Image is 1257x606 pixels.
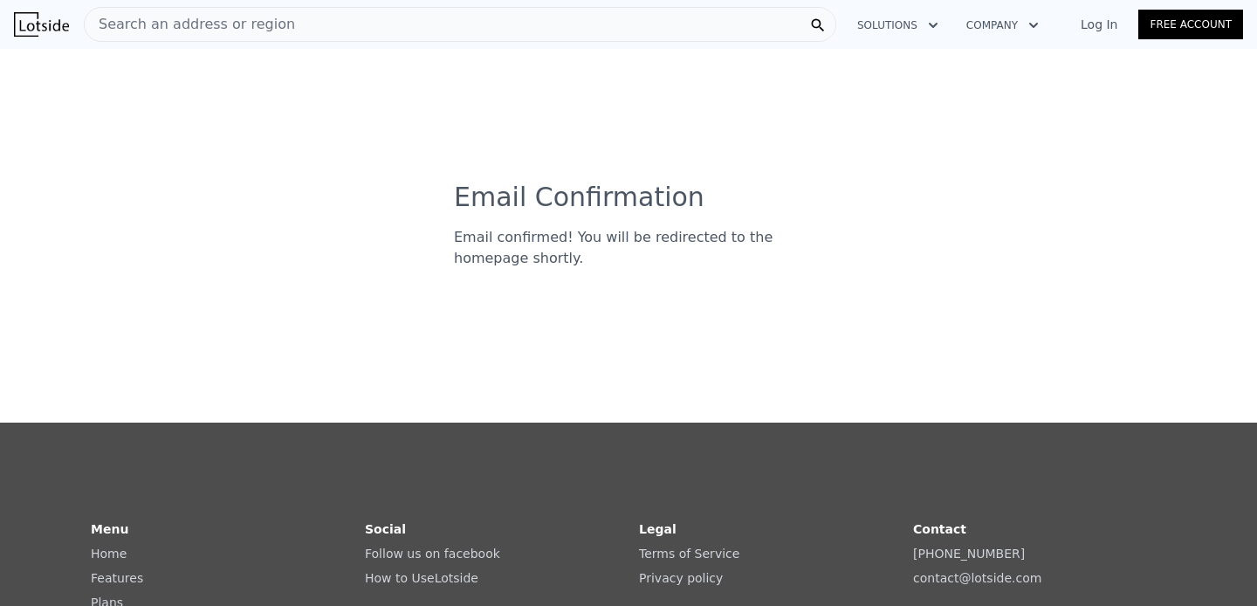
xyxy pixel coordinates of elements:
[913,522,966,536] strong: Contact
[639,522,677,536] strong: Legal
[1138,10,1243,39] a: Free Account
[639,547,739,561] a: Terms of Service
[365,571,478,585] a: How to UseLotside
[85,14,295,35] span: Search an address or region
[639,571,723,585] a: Privacy policy
[91,547,127,561] a: Home
[365,547,500,561] a: Follow us on facebook
[14,12,69,37] img: Lotside
[454,227,803,269] div: Email confirmed! You will be redirected to the homepage shortly.
[843,10,952,41] button: Solutions
[913,547,1025,561] a: [PHONE_NUMBER]
[91,571,143,585] a: Features
[454,182,803,213] h3: Email Confirmation
[952,10,1053,41] button: Company
[913,571,1041,585] a: contact@lotside.com
[365,522,406,536] strong: Social
[1060,16,1138,33] a: Log In
[91,522,128,536] strong: Menu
